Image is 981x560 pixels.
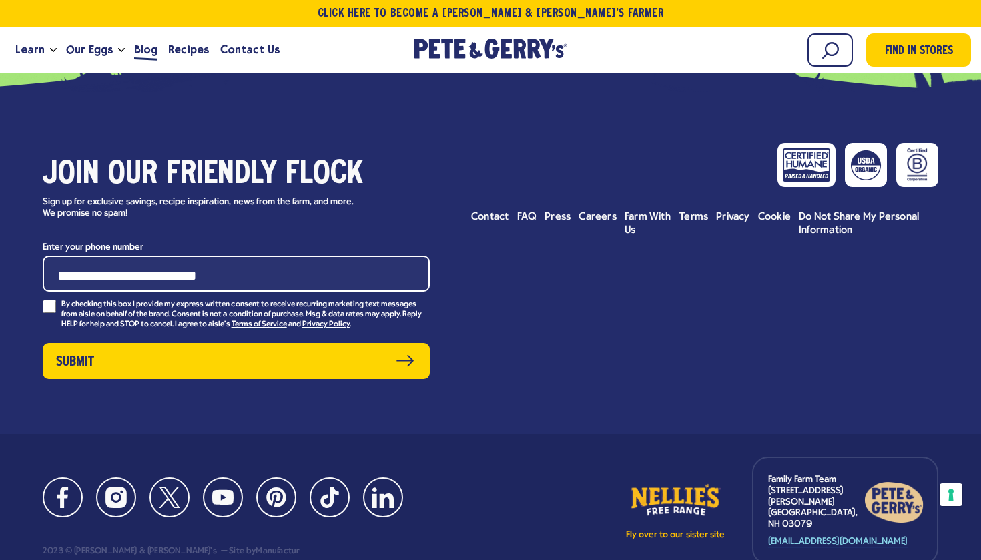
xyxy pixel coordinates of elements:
[215,32,285,68] a: Contact Us
[220,41,280,58] span: Contact Us
[118,48,125,53] button: Open the dropdown menu for Our Eggs
[679,212,708,222] span: Terms
[799,212,919,236] span: Do Not Share My Personal Information
[545,212,571,222] span: Press
[61,300,430,330] p: By checking this box I provide my express written consent to receive recurring marketing text mes...
[940,483,962,506] button: Your consent preferences for tracking technologies
[43,197,366,220] p: Sign up for exclusive savings, recipe inspiration, news from the farm, and more. We promise no spam!
[302,320,350,330] a: Privacy Policy
[625,531,725,540] p: Fly over to our sister site
[43,343,430,379] button: Submit
[517,212,537,222] span: FAQ
[43,300,56,313] input: By checking this box I provide my express written consent to receive recurring marketing text mes...
[768,475,864,531] p: Family Farm Team [STREET_ADDRESS][PERSON_NAME] [GEOGRAPHIC_DATA], NH 03079
[799,210,938,237] a: Do Not Share My Personal Information
[43,547,217,556] div: 2023 © [PERSON_NAME] & [PERSON_NAME]'s
[758,210,791,224] a: Cookie
[61,32,118,68] a: Our Eggs
[134,41,157,58] span: Blog
[885,43,953,61] span: Find in Stores
[625,481,725,540] a: Fly over to our sister site
[168,41,209,58] span: Recipes
[716,212,750,222] span: Privacy
[232,320,287,330] a: Terms of Service
[579,212,617,222] span: Careers
[679,210,708,224] a: Terms
[50,48,57,53] button: Open the dropdown menu for Learn
[256,547,300,556] a: Manufactur
[43,239,430,256] label: Enter your phone number
[716,210,750,224] a: Privacy
[625,210,671,237] a: Farm With Us
[758,212,791,222] span: Cookie
[545,210,571,224] a: Press
[625,212,671,236] span: Farm With Us
[43,156,430,194] h3: Join our friendly flock
[10,32,50,68] a: Learn
[66,41,113,58] span: Our Eggs
[866,33,971,67] a: Find in Stores
[579,210,617,224] a: Careers
[219,547,300,556] div: Site by
[15,41,45,58] span: Learn
[471,210,938,237] ul: Footer menu
[768,537,908,548] a: [EMAIL_ADDRESS][DOMAIN_NAME]
[163,32,214,68] a: Recipes
[129,32,163,68] a: Blog
[471,212,509,222] span: Contact
[517,210,537,224] a: FAQ
[471,210,509,224] a: Contact
[807,33,853,67] input: Search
